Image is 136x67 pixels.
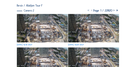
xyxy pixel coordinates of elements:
[17,4,43,7] div: Besix / Abidjan Tour F
[68,14,119,43] img: image_52689852
[17,44,32,46] div: [DATE] 16:10 CEST
[94,9,113,12] span: Page 1 / 22820
[68,44,84,46] div: [DATE] 16:05 CEST
[17,14,67,43] img: image_52689882
[17,9,34,12] div: Camera 2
